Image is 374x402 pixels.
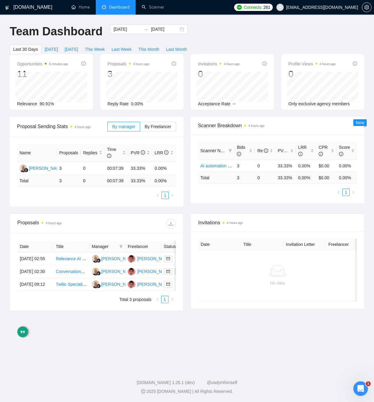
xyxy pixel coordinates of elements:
[154,296,161,303] button: left
[17,265,53,278] td: [DATE] 02:30
[144,27,148,32] span: swap-right
[61,44,81,54] button: [DATE]
[198,239,241,250] th: Date
[19,199,24,204] button: Gif picker
[166,282,170,286] span: mail
[29,165,64,172] div: [PERSON_NAME]
[92,269,136,274] a: AS[PERSON_NAME]
[164,150,168,155] span: info-circle
[81,44,108,54] button: This Week
[96,271,101,275] img: gigradar-bm.png
[154,296,161,303] li: Previous Page
[59,149,78,156] span: Proposals
[5,149,100,234] div: Hello there!I hope you are doing well.Your profile was updated automatically and, by default, upd...
[95,2,107,14] button: Home
[56,269,113,274] a: Conversational AI Sales Agent
[166,221,175,226] span: download
[128,162,152,175] td: 33.33%
[198,60,240,68] span: Invitations
[119,296,151,303] li: Total 3 proposals
[5,187,116,197] textarea: Message…
[19,165,27,172] img: AS
[152,162,176,175] td: 0.00%
[237,5,242,10] img: upwork-logo.png
[135,44,163,54] button: This Month
[161,296,168,303] a: 1
[53,253,89,265] td: Relevance AI Specialist for Workflow Automation
[169,192,176,199] li: Next Page
[133,62,149,66] time: 4 hours ago
[57,175,81,187] td: 3
[156,298,159,301] span: left
[339,145,350,156] span: Score
[17,175,57,187] td: Total
[234,172,255,184] td: 3
[5,123,117,141] div: jmichelvan@gmail.com says…
[10,44,41,54] button: Last 30 Days
[342,189,350,196] li: 1
[4,2,16,14] button: go back
[172,61,176,66] span: info-circle
[53,241,89,253] th: Title
[144,27,148,32] span: to
[244,4,262,11] span: Connects:
[92,281,99,288] img: AS
[316,160,337,172] td: $0.00
[200,163,284,168] a: AI automation and Voice for CRM & Booking
[353,381,368,396] iframe: Intercom live chat
[170,298,174,301] span: right
[227,221,243,225] time: 4 hours ago
[335,189,342,196] button: left
[198,101,230,106] span: Acceptance Rate
[9,199,14,204] button: Emoji picker
[296,160,316,172] td: 0.00%
[335,189,342,196] li: Previous Page
[119,245,123,248] span: filter
[17,123,107,130] span: Proposal Sending Stats
[17,101,37,106] span: Relevance
[141,389,145,393] span: copyright
[39,199,43,204] button: Start recording
[104,197,114,207] button: Send a message…
[339,152,343,156] span: info-circle
[10,153,95,231] div: Hello there! I hope you are doing well. Your profile was updated automatically and, by default, u...
[92,268,99,275] img: AS
[275,160,296,172] td: 33.33%
[228,149,232,152] span: filter
[96,284,101,288] img: gigradar-bm.png
[108,44,135,54] button: Last Week
[17,60,68,68] span: Opportunities
[155,150,169,155] span: LRR
[83,149,97,156] span: Replies
[137,380,195,385] a: [DOMAIN_NAME] 1.26.1 (dev)
[108,60,149,68] span: Proposals
[101,255,136,262] div: [PERSON_NAME]
[353,61,357,66] span: info-circle
[198,219,357,226] span: Invitations
[101,281,136,288] div: [PERSON_NAME]
[108,68,149,80] div: 3
[200,148,229,153] span: Scanner Name
[89,241,125,253] th: Manager
[40,101,54,106] span: 90.91%
[337,172,357,184] td: 0.00 %
[107,147,116,159] span: Time
[60,127,112,133] div: can you please check it?
[92,256,136,261] a: AS[PERSON_NAME]
[320,62,336,66] time: 4 hours ago
[351,191,355,194] span: right
[142,5,164,10] a: searchScanner
[131,150,145,155] span: PVR
[169,192,176,199] button: right
[109,5,130,10] span: Dashboard
[49,62,68,66] time: 6 minutes ago
[164,243,189,250] span: Status
[113,26,141,33] input: Start date
[233,101,236,106] span: --
[22,31,117,123] div: "Automation" is mentioned 20 times on my profile. Im not sure why this believes it is not optimiz...
[17,68,68,80] div: 11
[17,241,53,253] th: Date
[161,192,169,199] li: 1
[128,256,172,261] a: JM[PERSON_NAME]
[5,23,117,31] div: [DATE]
